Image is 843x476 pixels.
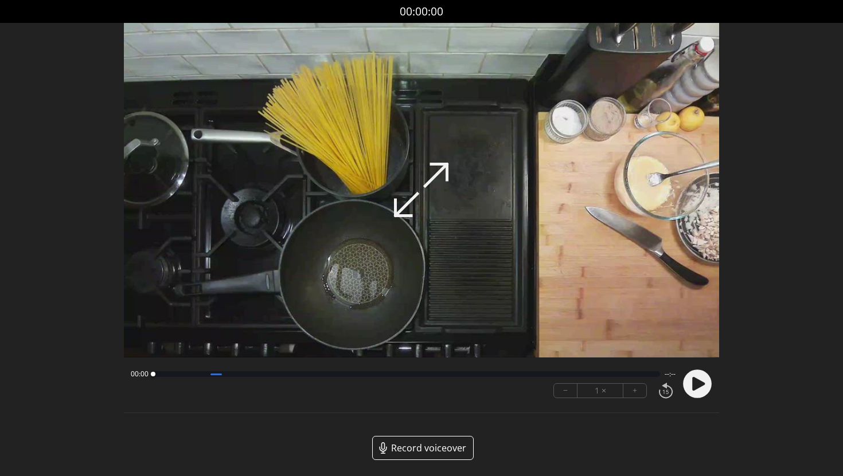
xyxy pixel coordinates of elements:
span: 00:00 [131,369,149,379]
span: Record voiceover [391,441,466,455]
button: + [623,384,646,398]
span: --:-- [665,369,676,379]
button: − [554,384,577,398]
a: 00:00:00 [400,3,443,20]
div: 1 × [577,384,623,398]
a: Record voiceover [372,436,474,460]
